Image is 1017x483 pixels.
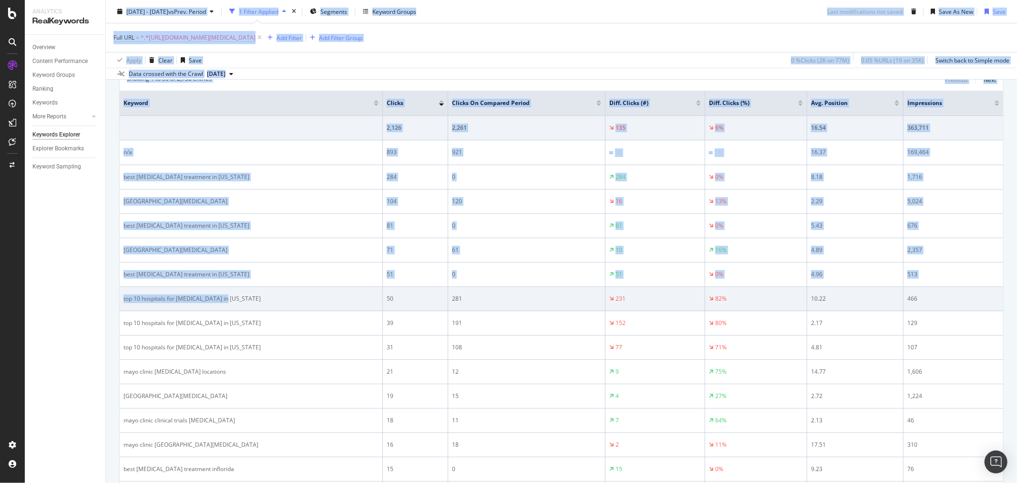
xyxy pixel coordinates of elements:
[452,99,582,107] span: Clicks On Compared Period
[616,173,626,181] div: 284
[123,416,379,425] div: mayo clinic clinical trials [MEDICAL_DATA]
[387,148,444,157] div: 893
[907,270,999,279] div: 513
[811,465,899,473] div: 9.23
[907,197,999,206] div: 5,024
[452,221,601,230] div: 0
[715,246,727,254] div: 16%
[616,416,619,425] div: 7
[32,56,99,66] a: Content Performance
[452,173,601,181] div: 0
[811,416,899,425] div: 2.13
[145,52,173,68] button: Clear
[791,56,849,64] div: 0 % Clicks ( 2K on 77M )
[290,7,298,16] div: times
[811,343,899,352] div: 4.81
[32,144,99,154] a: Explorer Bookmarks
[715,173,723,181] div: 0%
[168,7,206,15] span: vs Prev. Period
[32,162,99,172] a: Keyword Sampling
[616,270,622,279] div: 51
[32,130,80,140] div: Keywords Explorer
[452,319,601,327] div: 191
[359,4,420,19] button: Keyword Groups
[306,32,362,43] button: Add Filter Group
[861,56,924,64] div: 0.05 % URLs ( 19 on 35K )
[113,4,217,19] button: [DATE] - [DATE]vsPrev. Period
[907,416,999,425] div: 46
[616,197,622,206] div: 16
[993,7,1006,15] div: Save
[177,52,202,68] button: Save
[387,319,444,327] div: 39
[123,221,379,230] div: best [MEDICAL_DATA] treatment in [US_STATE]
[387,270,444,279] div: 51
[123,173,379,181] div: best [MEDICAL_DATA] treatment in [US_STATE]
[616,392,619,400] div: 4
[715,465,723,473] div: 0%
[123,319,379,327] div: top 10 hospitals for [MEDICAL_DATA] in [US_STATE]
[945,76,968,84] div: Previous
[907,173,999,181] div: 1,716
[907,465,999,473] div: 76
[387,197,444,206] div: 104
[387,246,444,254] div: 71
[319,33,362,42] div: Add Filter Group
[452,343,601,352] div: 108
[709,99,784,107] span: Diff. Clicks (%)
[452,246,601,254] div: 61
[113,52,141,68] button: Apply
[113,33,134,42] span: Full URL
[715,392,727,400] div: 27%
[239,7,278,15] div: 1 Filter Applied
[123,465,379,473] div: best [MEDICAL_DATA] treatment inflorida
[984,76,996,84] div: Next
[452,124,601,132] div: 2,261
[907,392,999,400] div: 1,224
[32,112,89,122] a: More Reports
[158,56,173,64] div: Clear
[715,343,727,352] div: 71%
[32,70,75,80] div: Keyword Groups
[207,70,226,78] span: 2025 Aug. 27th
[907,367,999,376] div: 1,606
[811,441,899,449] div: 17.51
[123,343,379,352] div: top 10 hospitals for [MEDICAL_DATA] in [US_STATE]
[32,162,81,172] div: Keyword Sampling
[907,294,999,303] div: 466
[452,197,601,206] div: 120
[811,124,899,132] div: 16.54
[715,197,727,206] div: 13%
[939,7,973,15] div: Save As New
[616,367,619,376] div: 9
[452,294,601,303] div: 281
[715,124,723,132] div: 6%
[127,74,212,86] div: Showing 1 to 50 of 2,738 entries
[387,416,444,425] div: 18
[32,70,99,80] a: Keyword Groups
[715,367,727,376] div: 75%
[616,465,622,473] div: 15
[123,294,379,303] div: top 10 hospitals for [MEDICAL_DATA] in [US_STATE]
[945,74,968,86] button: Previous
[715,441,727,449] div: 11%
[616,319,626,327] div: 152
[123,197,379,206] div: [GEOGRAPHIC_DATA][MEDICAL_DATA]
[452,416,601,425] div: 11
[715,270,723,279] div: 0%
[126,56,141,64] div: Apply
[226,4,290,19] button: 1 Filter Applied
[827,7,903,15] div: Last modifications not saved
[136,33,139,42] span: =
[984,74,996,86] button: Next
[32,56,88,66] div: Content Performance
[452,148,601,157] div: 921
[189,56,202,64] div: Save
[907,319,999,327] div: 129
[811,392,899,400] div: 2.72
[126,7,168,15] span: [DATE] - [DATE]
[320,7,347,15] span: Segments
[715,294,727,303] div: 82%
[277,33,302,42] div: Add Filter
[387,173,444,181] div: 284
